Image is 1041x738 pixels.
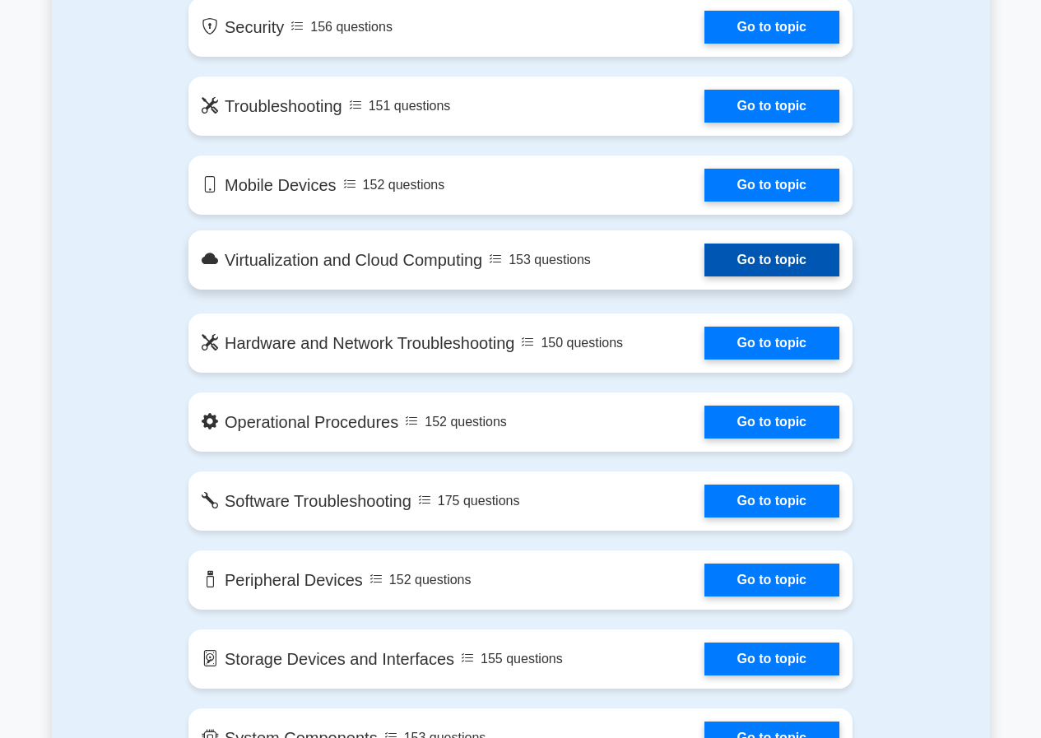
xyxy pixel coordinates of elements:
[704,90,839,123] a: Go to topic
[704,406,839,439] a: Go to topic
[704,327,839,360] a: Go to topic
[704,169,839,202] a: Go to topic
[704,564,839,596] a: Go to topic
[704,485,839,518] a: Go to topic
[704,11,839,44] a: Go to topic
[704,244,839,276] a: Go to topic
[704,643,839,675] a: Go to topic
